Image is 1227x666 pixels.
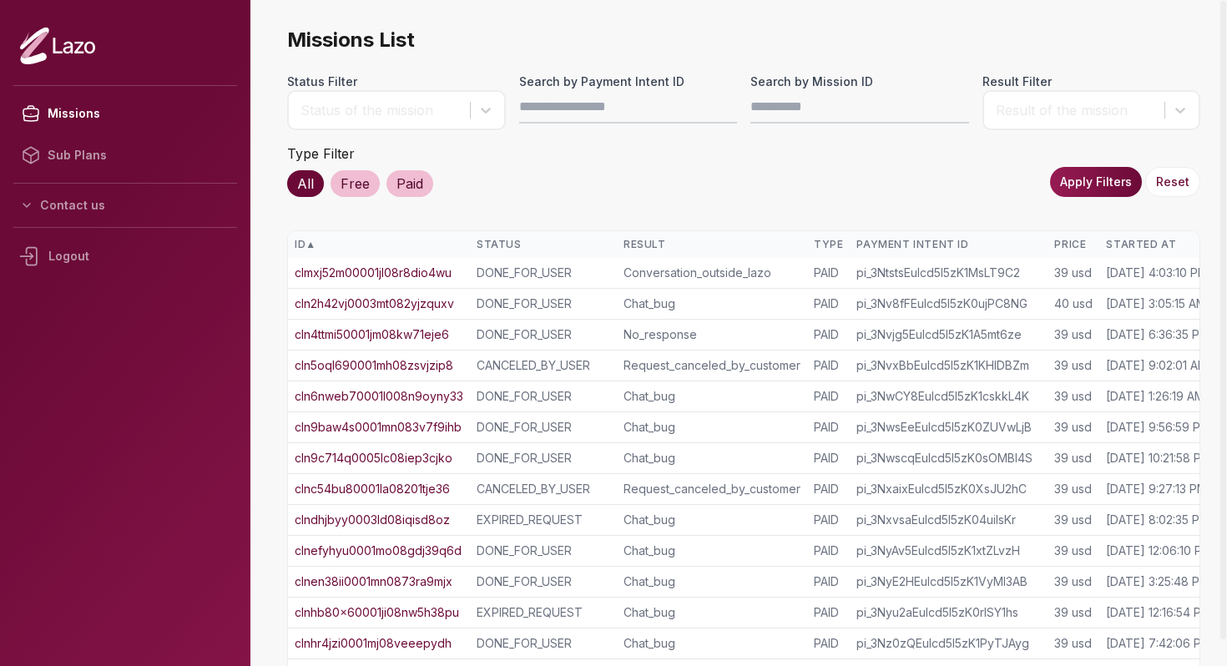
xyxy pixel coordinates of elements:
[624,542,800,559] div: Chat_bug
[295,295,454,312] a: cln2h42vj0003mt082yjzquxv
[750,73,969,90] label: Search by Mission ID
[1054,450,1093,467] div: 39 usd
[477,388,610,405] div: DONE_FOR_USER
[1106,238,1212,251] div: Started At
[624,295,800,312] div: Chat_bug
[856,419,1041,436] div: pi_3NwsEeEulcd5I5zK0ZUVwLjB
[996,100,1157,120] div: Result of the mission
[856,388,1041,405] div: pi_3NwCY8Eulcd5I5zK1cskkL4K
[1106,635,1211,652] div: [DATE] 7:42:06 PM
[856,238,1041,251] div: Payment Intent ID
[624,238,800,251] div: Result
[295,326,449,343] a: cln4ttmi50001jm08kw71eje6
[982,73,1201,90] label: Result Filter
[1054,419,1093,436] div: 39 usd
[814,604,843,621] div: PAID
[1054,238,1093,251] div: Price
[477,419,610,436] div: DONE_FOR_USER
[624,388,800,405] div: Chat_bug
[1106,512,1209,528] div: [DATE] 8:02:35 PM
[1054,388,1093,405] div: 39 usd
[1054,512,1093,528] div: 39 usd
[856,542,1041,559] div: pi_3NyAv5Eulcd5I5zK1xtZLvzH
[477,481,610,497] div: CANCELED_BY_USER
[624,326,800,343] div: No_response
[295,635,452,652] a: clnhr4jzi0001mj08veeepydh
[1054,265,1093,281] div: 39 usd
[624,265,800,281] div: Conversation_outside_lazo
[13,93,237,134] a: Missions
[856,481,1041,497] div: pi_3NxaixEulcd5I5zK0XsJU2hC
[856,573,1041,590] div: pi_3NyE2HEulcd5I5zK1VyMI3AB
[1106,357,1208,374] div: [DATE] 9:02:01 AM
[295,238,463,251] div: ID
[1054,326,1093,343] div: 39 usd
[477,265,610,281] div: DONE_FOR_USER
[13,134,237,176] a: Sub Plans
[295,512,450,528] a: clndhjbyy0003ld08iqisd8oz
[477,238,610,251] div: Status
[295,388,463,405] a: cln6nweb70001l008n9oyny33
[1106,542,1212,559] div: [DATE] 12:06:10 PM
[856,635,1041,652] div: pi_3Nz0zQEulcd5I5zK1PyTJAyg
[814,238,843,251] div: Type
[1054,295,1093,312] div: 40 usd
[287,27,1200,53] span: Missions List
[1106,265,1208,281] div: [DATE] 4:03:10 PM
[856,326,1041,343] div: pi_3Nvjg5Eulcd5I5zK1A5mt6ze
[1054,481,1093,497] div: 39 usd
[477,450,610,467] div: DONE_FOR_USER
[477,542,610,559] div: DONE_FOR_USER
[13,190,237,220] button: Contact us
[287,145,355,162] label: Type Filter
[814,542,843,559] div: PAID
[1106,326,1209,343] div: [DATE] 6:36:35 PM
[295,419,462,436] a: cln9baw4s0001mn083v7f9ihb
[856,604,1041,621] div: pi_3Nyu2aEulcd5I5zK0rlSY1hs
[856,450,1041,467] div: pi_3NwscqEulcd5I5zK0sOMBI4S
[1054,604,1093,621] div: 39 usd
[13,235,237,278] div: Logout
[1106,419,1210,436] div: [DATE] 9:56:59 PM
[477,512,610,528] div: EXPIRED_REQUEST
[295,604,459,621] a: clnhb80x60001ji08nw5h38pu
[331,170,380,197] div: Free
[1054,542,1093,559] div: 39 usd
[1054,357,1093,374] div: 39 usd
[814,295,843,312] div: PAID
[1106,388,1204,405] div: [DATE] 1:26:19 AM
[856,265,1041,281] div: pi_3NtstsEulcd5I5zK1MsLT9C2
[477,573,610,590] div: DONE_FOR_USER
[814,450,843,467] div: PAID
[1106,573,1209,590] div: [DATE] 3:25:48 PM
[287,170,324,197] div: All
[624,573,800,590] div: Chat_bug
[856,512,1041,528] div: pi_3NxvsaEulcd5I5zK04uiIsKr
[814,573,843,590] div: PAID
[295,357,453,374] a: cln5oql690001mh08zsvjzip8
[856,357,1041,374] div: pi_3NvxBbEulcd5I5zK1KHIDBZm
[477,326,610,343] div: DONE_FOR_USER
[295,573,452,590] a: clnen38ii0001mn0873ra9mjx
[624,450,800,467] div: Chat_bug
[1106,604,1211,621] div: [DATE] 12:16:54 PM
[624,419,800,436] div: Chat_bug
[814,326,843,343] div: PAID
[477,604,610,621] div: EXPIRED_REQUEST
[856,295,1041,312] div: pi_3Nv8fFEulcd5I5zK0ujPC8NG
[1050,167,1142,197] button: Apply Filters
[1106,481,1207,497] div: [DATE] 9:27:13 PM
[1106,295,1206,312] div: [DATE] 3:05:15 AM
[814,419,843,436] div: PAID
[814,265,843,281] div: PAID
[477,295,610,312] div: DONE_FOR_USER
[295,450,452,467] a: cln9c714q0005lc08iep3cjko
[624,512,800,528] div: Chat_bug
[814,481,843,497] div: PAID
[386,170,433,197] div: Paid
[1106,450,1211,467] div: [DATE] 10:21:58 PM
[624,481,800,497] div: Request_canceled_by_customer
[1145,167,1200,197] button: Reset
[295,542,462,559] a: clnefyhyu0001mo08gdj39q6d
[1054,573,1093,590] div: 39 usd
